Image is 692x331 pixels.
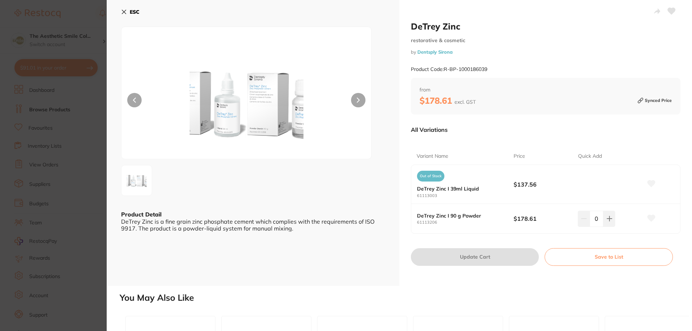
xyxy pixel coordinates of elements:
[411,37,680,44] small: restorative & cosmetic
[411,126,448,133] p: All Variations
[417,49,453,55] a: Dentsply Sirona
[411,248,539,265] button: Update Cart
[120,293,689,303] h2: You May Also Like
[578,153,602,160] p: Quick Add
[130,9,139,15] b: ESC
[638,95,672,106] small: Synced Price
[417,186,504,192] b: DeTrey Zinc I 39ml Liquid
[121,218,385,232] div: DeTrey Zinc is a fine grain zinc phosphate cement which complies with the requirements of ISO 991...
[16,22,28,33] img: Profile image for Restocq
[121,211,161,218] b: Product Detail
[514,180,572,188] b: $137.56
[31,21,124,28] p: It has been 14 days since you have started your Restocq journey. We wanted to do a check in and s...
[121,6,139,18] button: ESC
[417,220,514,225] small: 61113206
[417,153,448,160] p: Variant Name
[417,193,514,198] small: 61113003
[172,45,321,159] img: bGwucG5n
[514,153,525,160] p: Price
[417,213,504,219] b: DeTrey Zinc I 90 g Powder
[545,248,673,265] button: Save to List
[454,99,476,105] span: excl. GST
[420,95,476,106] b: $178.61
[411,49,680,55] small: by
[31,28,124,34] p: Message from Restocq, sent 6d ago
[420,86,672,94] span: from
[124,167,150,193] img: bGwucG5n
[514,215,572,223] b: $178.61
[411,21,680,32] h2: DeTrey Zinc
[11,15,133,39] div: message notification from Restocq, 6d ago. It has been 14 days since you have started your Restoc...
[417,171,444,182] span: Out of Stock
[411,66,487,72] small: Product Code: R-BP-1000186039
